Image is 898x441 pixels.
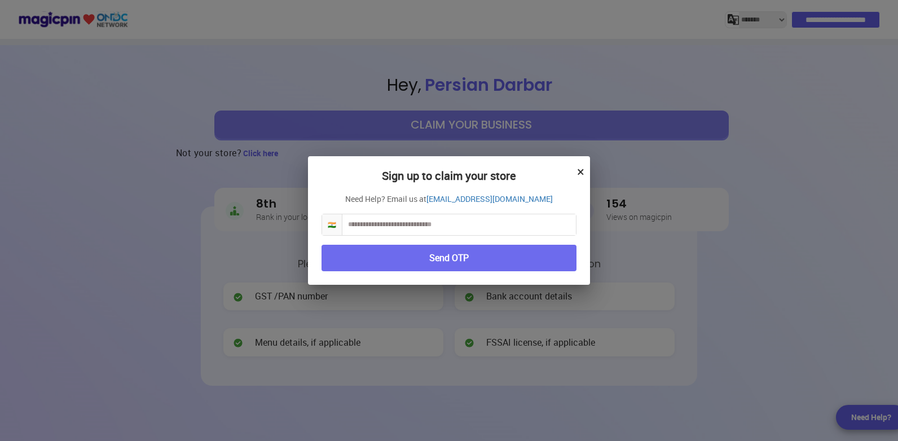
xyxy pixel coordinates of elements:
button: Send OTP [322,245,576,271]
p: Need Help? Email us at [322,193,576,205]
a: [EMAIL_ADDRESS][DOMAIN_NAME] [426,193,553,205]
button: × [577,162,584,181]
span: 🇮🇳 [322,214,342,235]
h2: Sign up to claim your store [322,170,576,193]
